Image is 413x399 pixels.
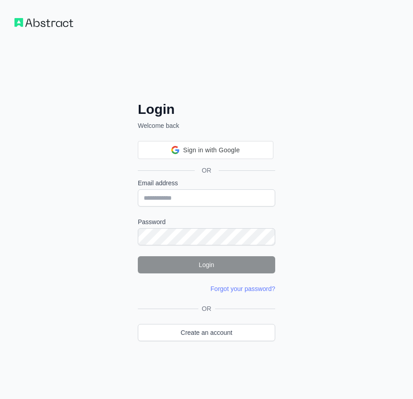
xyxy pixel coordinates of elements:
[195,166,219,175] span: OR
[138,141,273,159] div: Sign in with Google
[138,324,275,341] a: Create an account
[211,285,275,292] a: Forgot your password?
[138,217,275,226] label: Password
[138,178,275,188] label: Email address
[198,304,215,313] span: OR
[138,256,275,273] button: Login
[14,18,73,27] img: Workflow
[138,101,275,117] h2: Login
[138,121,275,130] p: Welcome back
[183,146,239,155] span: Sign in with Google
